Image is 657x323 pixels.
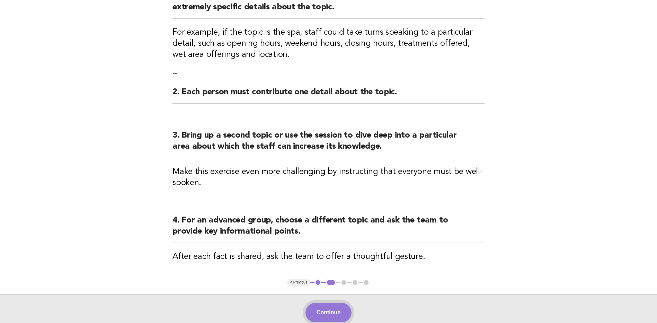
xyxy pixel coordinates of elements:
[172,87,485,104] h2: 2. Each person must contribute one detail about the topic.
[172,251,485,262] h3: After each fact is shared, ask the team to offer a thoughtful gesture.
[305,303,352,322] button: Continue
[172,197,485,207] p: --
[172,112,485,122] p: --
[172,27,485,60] h3: For example, if the topic is the spa, staff could take turns speaking to a particular detail, suc...
[172,69,485,78] p: --
[172,166,485,189] h3: Make this exercise even more challenging by instructing that everyone must be well-spoken.
[172,215,485,243] h2: 4. For an advanced group, choose a different topic and ask the team to provide key informational ...
[287,279,310,286] button: < Previous
[326,279,336,286] button: 2
[172,130,485,158] h2: 3. Bring up a second topic or use the session to dive deep into a particular area about which the...
[314,279,321,286] button: 1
